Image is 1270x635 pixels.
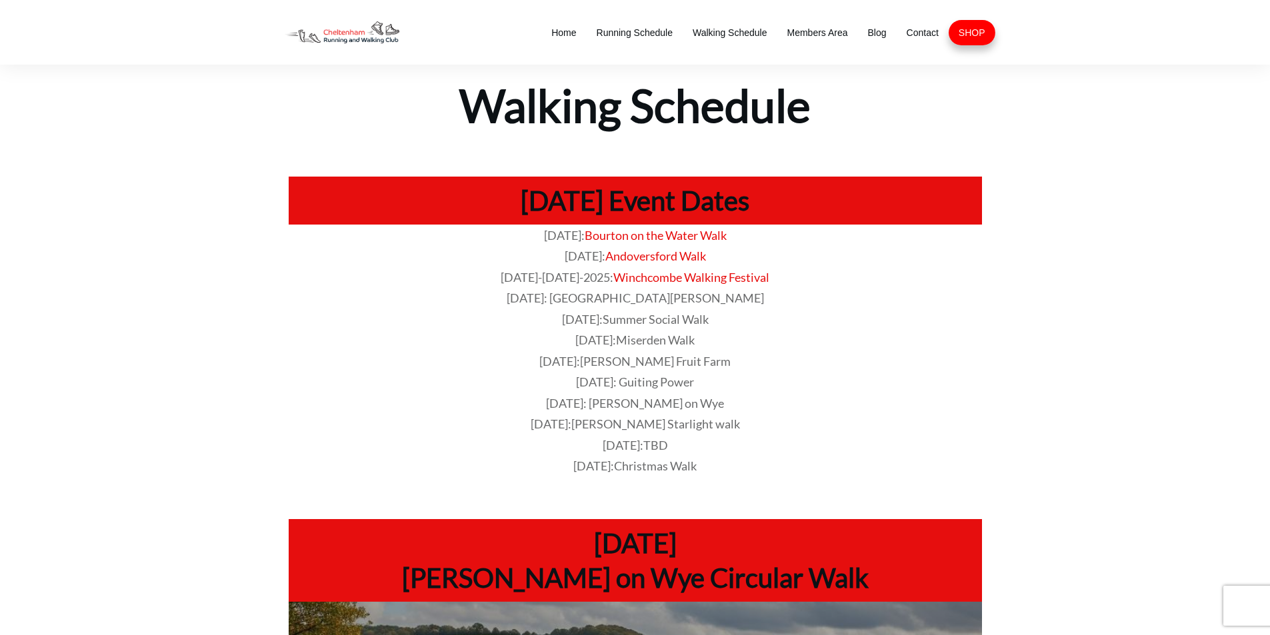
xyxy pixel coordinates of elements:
[603,312,709,326] span: Summer Social Walk
[868,23,887,42] a: Blog
[603,438,668,452] span: [DATE]:
[585,228,727,243] a: Bourton on the Water Walk
[597,23,673,42] a: Running Schedule
[275,13,409,51] img: Decathlon
[643,438,668,452] span: TBD
[501,270,613,285] span: [DATE]-[DATE]-2025:
[616,332,695,347] span: Miserden Walk
[580,354,731,368] span: [PERSON_NAME] Fruit Farm
[565,249,605,263] span: [DATE]:
[614,458,697,473] span: Christmas Walk
[544,228,585,243] span: [DATE]:
[295,560,975,595] h1: [PERSON_NAME] on Wye Circular Walk
[787,23,847,42] a: Members Area
[531,416,740,431] span: [DATE]:
[571,416,740,431] span: [PERSON_NAME] Starlight walk
[539,354,731,368] span: [DATE]:
[295,183,975,218] h1: [DATE] Event Dates
[507,291,764,305] span: [DATE]: [GEOGRAPHIC_DATA][PERSON_NAME]
[613,270,769,285] a: Winchcombe Walking Festival
[693,23,767,42] a: Walking Schedule
[959,23,985,42] a: SHOP
[276,66,995,135] h1: Walking Schedule
[575,332,695,347] span: [DATE]:
[295,526,975,560] h1: [DATE]
[551,23,576,42] a: Home
[562,312,709,326] span: [DATE]:
[546,396,724,410] span: [DATE]: [PERSON_NAME] on Wye
[907,23,939,42] a: Contact
[605,249,706,263] a: Andoversford Walk
[573,458,697,473] span: [DATE]:
[576,374,694,389] span: [DATE]: Guiting Power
